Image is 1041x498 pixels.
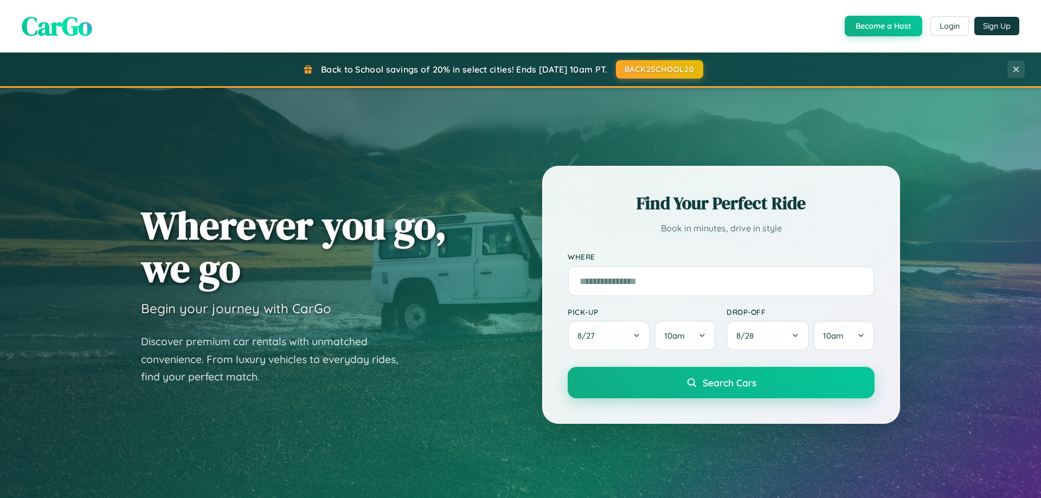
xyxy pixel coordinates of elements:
span: 10am [823,331,844,341]
p: Discover premium car rentals with unmatched convenience. From luxury vehicles to everyday rides, ... [141,333,412,386]
h1: Wherever you go, we go [141,204,447,289]
button: Login [930,16,969,36]
label: Pick-up [568,307,716,316]
button: 10am [813,321,875,351]
span: Back to School savings of 20% in select cities! Ends [DATE] 10am PT. [321,64,607,75]
label: Where [568,253,875,262]
p: Book in minutes, drive in style [568,221,875,236]
h2: Find Your Perfect Ride [568,191,875,215]
span: CarGo [22,8,92,44]
h3: Begin your journey with CarGo [141,300,331,316]
button: 8/27 [568,321,650,351]
label: Drop-off [727,307,875,316]
button: 8/28 [727,321,809,351]
span: 10am [664,331,685,341]
span: 8 / 27 [577,331,600,341]
span: Search Cars [703,377,756,389]
button: Become a Host [845,16,922,36]
button: BACK2SCHOOL20 [616,60,703,79]
button: 10am [654,321,716,351]
span: 8 / 28 [736,331,759,341]
button: Sign Up [974,17,1019,35]
button: Search Cars [568,367,875,398]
